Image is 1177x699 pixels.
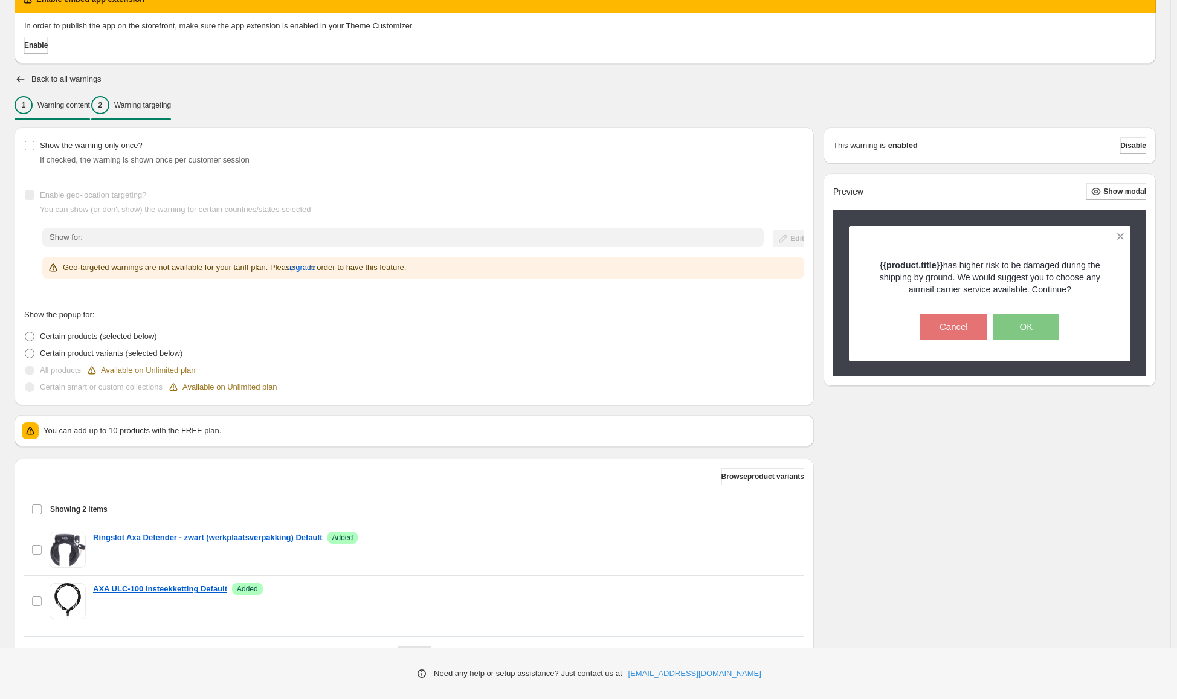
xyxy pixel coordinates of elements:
button: Show modal [1086,183,1146,200]
p: Warning targeting [114,100,171,110]
span: Show the popup for: [24,310,94,319]
span: You can show (or don't show) the warning for certain countries/states selected [40,205,311,214]
p: Warning content [37,100,90,110]
span: Show modal [1103,187,1146,196]
button: 2Warning targeting [91,92,171,118]
span: Show the warning only once? [40,141,143,150]
strong: {{product.title}} [880,260,943,270]
button: Disable [1120,137,1146,154]
span: Enable [24,40,48,50]
p: Certain smart or custom collections [40,381,163,393]
span: Disable [1120,141,1146,150]
button: 1Warning content [15,92,90,118]
span: Certain product variants (selected below) [40,349,182,358]
p: You can add up to 10 products with the FREE plan. [44,425,807,437]
span: upgrade [287,262,316,274]
button: Enable [24,37,48,54]
button: OK [993,314,1059,340]
button: Cancel [920,314,987,340]
div: Available on Unlimited plan [86,364,196,376]
button: Browseproduct variants [721,468,804,485]
div: 2 [91,96,109,114]
p: has higher risk to be damaged during the shipping by ground. We would suggest you to choose any a... [870,259,1110,295]
span: Added [237,584,258,594]
a: [EMAIL_ADDRESS][DOMAIN_NAME] [628,668,761,680]
div: Available on Unlimited plan [167,381,277,393]
p: All products [40,364,81,376]
span: Showing 2 items [50,504,108,514]
p: In order to publish the app on the storefront, make sure the app extension is enabled in your The... [24,20,1146,32]
span: Certain products (selected below) [40,332,157,341]
div: 1 [15,96,33,114]
h2: Preview [833,187,863,197]
a: Ringslot Axa Defender - zwart (werkplaatsverpakking) Default [93,532,323,544]
a: AXA ULC-100 Insteekketting Default [93,583,227,595]
span: Enable geo-location targeting? [40,190,146,199]
span: Show for: [50,233,83,242]
span: Browse product variants [721,472,804,482]
p: This warning is [833,140,886,152]
img: AXA ULC-100 Insteekketting Default [50,583,86,619]
span: If checked, the warning is shown once per customer session [40,155,250,164]
button: upgrade [287,258,316,277]
h2: Back to all warnings [31,74,102,84]
img: Ringslot Axa Defender - zwart (werkplaatsverpakking) Default [50,533,86,567]
nav: Pagination [398,646,431,663]
p: Geo-targeted warnings are not available for your tariff plan. Please in order to have this feature. [63,262,406,274]
strong: enabled [888,140,918,152]
span: Added [332,533,353,543]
